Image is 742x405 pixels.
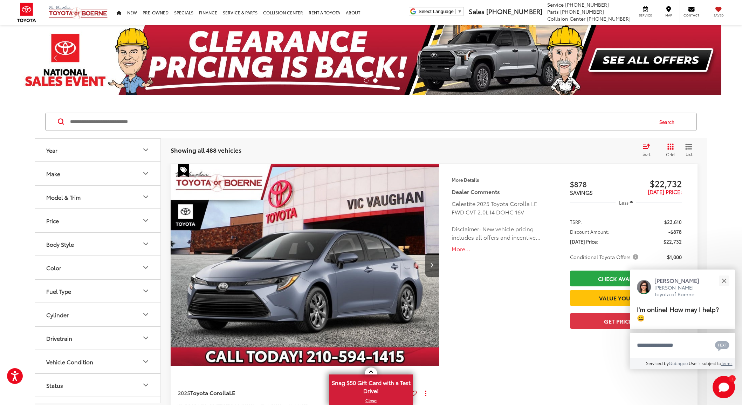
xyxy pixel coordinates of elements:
[570,179,626,189] span: $878
[419,9,462,14] a: Select Language​
[170,164,440,366] div: 2025 Toyota Corolla LE 0
[419,9,454,14] span: Select Language
[669,360,689,366] a: Gubagoo.
[178,389,190,397] span: 2025
[142,381,150,389] div: Status
[425,390,426,396] span: dropdown dots
[469,7,485,16] span: Sales
[587,15,631,22] span: [PHONE_NUMBER]
[46,147,57,153] div: Year
[35,280,161,303] button: Fuel TypeFuel Type
[666,151,675,157] span: Grid
[713,376,735,398] svg: Start Chat
[570,238,598,245] span: [DATE] Price:
[21,25,721,95] img: Clearance Pricing Is Back
[653,113,685,131] button: Search
[565,1,609,8] span: [PHONE_NUMBER]
[46,264,61,271] div: Color
[547,15,585,22] span: Collision Center
[637,304,719,322] span: I'm online! How may I help? 😀
[46,194,81,200] div: Model & Trim
[458,9,462,14] span: ▼
[664,238,682,245] span: $22,732
[570,253,641,260] button: Conditional Toyota Offers
[35,139,161,161] button: YearYear
[178,164,189,177] span: Special
[142,263,150,272] div: Color
[630,270,735,369] div: Close[PERSON_NAME][PERSON_NAME] Toyota of BoerneI'm online! How may I help? 😀Type your messageCha...
[486,7,542,16] span: [PHONE_NUMBER]
[425,253,439,277] button: Next image
[35,256,161,279] button: ColorColor
[654,284,706,298] p: [PERSON_NAME] Toyota of Boerne
[664,218,682,225] span: $23,610
[689,360,721,366] span: Use is subject to
[35,374,161,397] button: StatusStatus
[35,186,161,208] button: Model & TrimModel & Trim
[680,143,698,157] button: List View
[190,389,229,397] span: Toyota Corolla
[683,13,699,18] span: Contact
[420,387,432,399] button: Actions
[229,389,235,397] span: LE
[547,8,559,15] span: Parts
[46,217,59,224] div: Price
[35,233,161,255] button: Body StyleBody Style
[570,253,640,260] span: Conditional Toyota Offers
[452,187,542,196] h5: Dealer Comments
[46,358,93,365] div: Vehicle Condition
[142,357,150,366] div: Vehicle Condition
[452,199,542,241] div: Celestite 2025 Toyota Corolla LE FWD CVT 2.0L I4 DOHC 16V Disclaimer: New vehicle pricing include...
[142,216,150,225] div: Price
[170,164,440,366] a: 2025 Toyota Corolla LE FWD2025 Toyota Corolla LE FWD2025 Toyota Corolla LE FWD2025 Toyota Corolla...
[46,311,69,318] div: Cylinder
[142,169,150,178] div: Make
[638,13,653,18] span: Service
[715,340,729,351] svg: Text
[46,335,72,341] div: Drivetrain
[560,8,604,15] span: [PHONE_NUMBER]
[547,1,564,8] span: Service
[630,333,735,358] textarea: Type your message
[142,310,150,319] div: Cylinder
[619,199,628,206] span: Less
[142,193,150,201] div: Model & Trim
[661,13,676,18] span: Map
[46,170,60,177] div: Make
[668,228,682,235] span: -$878
[35,303,161,326] button: CylinderCylinder
[46,288,71,294] div: Fuel Type
[713,337,731,353] button: Chat with SMS
[35,162,161,185] button: MakeMake
[570,188,593,196] span: SAVINGS
[35,209,161,232] button: PricePrice
[716,273,731,288] button: Close
[171,146,241,154] span: Showing all 488 vehicles
[731,377,733,380] span: 1
[667,253,682,260] span: $1,000
[570,290,682,306] a: Value Your Trade
[616,196,637,209] button: Less
[35,350,161,373] button: Vehicle ConditionVehicle Condition
[658,143,680,157] button: Grid View
[142,240,150,248] div: Body Style
[46,382,63,389] div: Status
[570,228,609,235] span: Discount Amount:
[685,151,692,157] span: List
[452,245,542,253] button: More...
[648,188,682,195] span: [DATE] Price:
[711,13,726,18] span: Saved
[69,113,653,130] input: Search by Make, Model, or Keyword
[643,151,650,157] span: Sort
[570,313,682,329] button: Get Price Now
[570,271,682,286] a: Check Availability
[170,164,440,366] img: 2025 Toyota Corolla LE FWD
[48,5,108,20] img: Vic Vaughan Toyota of Boerne
[330,375,412,397] span: Snag $50 Gift Card with a Test Drive!
[46,241,74,247] div: Body Style
[654,277,706,284] p: [PERSON_NAME]
[639,143,658,157] button: Select sort value
[570,218,582,225] span: TSRP:
[626,178,682,188] span: $22,732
